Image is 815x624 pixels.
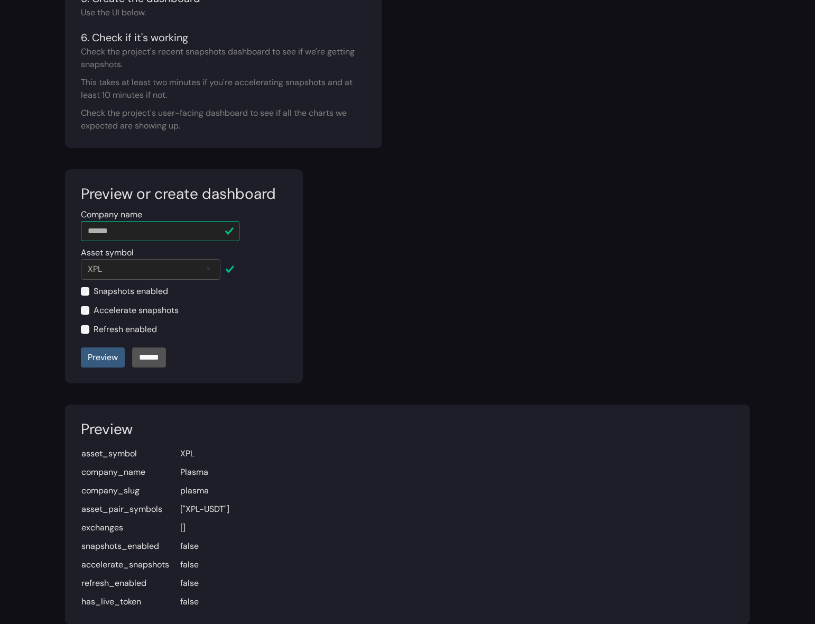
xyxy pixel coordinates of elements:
[81,30,366,45] div: 6. Check if it's working
[81,590,180,609] td: has_live_token
[81,442,180,461] td: asset_symbol
[94,323,157,336] label: Refresh enabled
[180,590,230,609] td: false
[180,572,230,590] td: false
[88,263,102,276] div: XPL
[180,498,230,516] td: ["XPL-USDT"]
[180,535,230,553] td: false
[180,461,230,479] td: Plasma
[81,208,142,221] label: Company name
[180,479,230,498] td: plasma
[81,45,366,71] div: Check the project's recent snapshots dashboard to see if we're getting snapshots.
[81,535,180,553] td: snapshots_enabled
[81,246,134,259] label: Asset symbol
[81,461,180,479] td: company_name
[81,107,366,132] div: Check the project's user-facing dashboard to see if all the charts we expected are showing up.
[94,285,168,298] label: Snapshots enabled
[81,516,180,535] td: exchanges
[81,572,180,590] td: refresh_enabled
[81,185,287,203] h3: Preview or create dashboard
[180,553,230,572] td: false
[180,516,230,535] td: []
[81,76,366,102] div: This takes at least two minutes if you're accelerating snapshots and at least 10 minutes if not.
[81,553,180,572] td: accelerate_snapshots
[180,442,230,461] td: XPL
[81,498,180,516] td: asset_pair_symbols
[94,304,179,317] label: Accelerate snapshots
[81,420,734,438] h3: Preview
[81,347,125,368] div: Preview
[81,6,366,19] div: Use the UI below.
[81,479,180,498] td: company_slug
